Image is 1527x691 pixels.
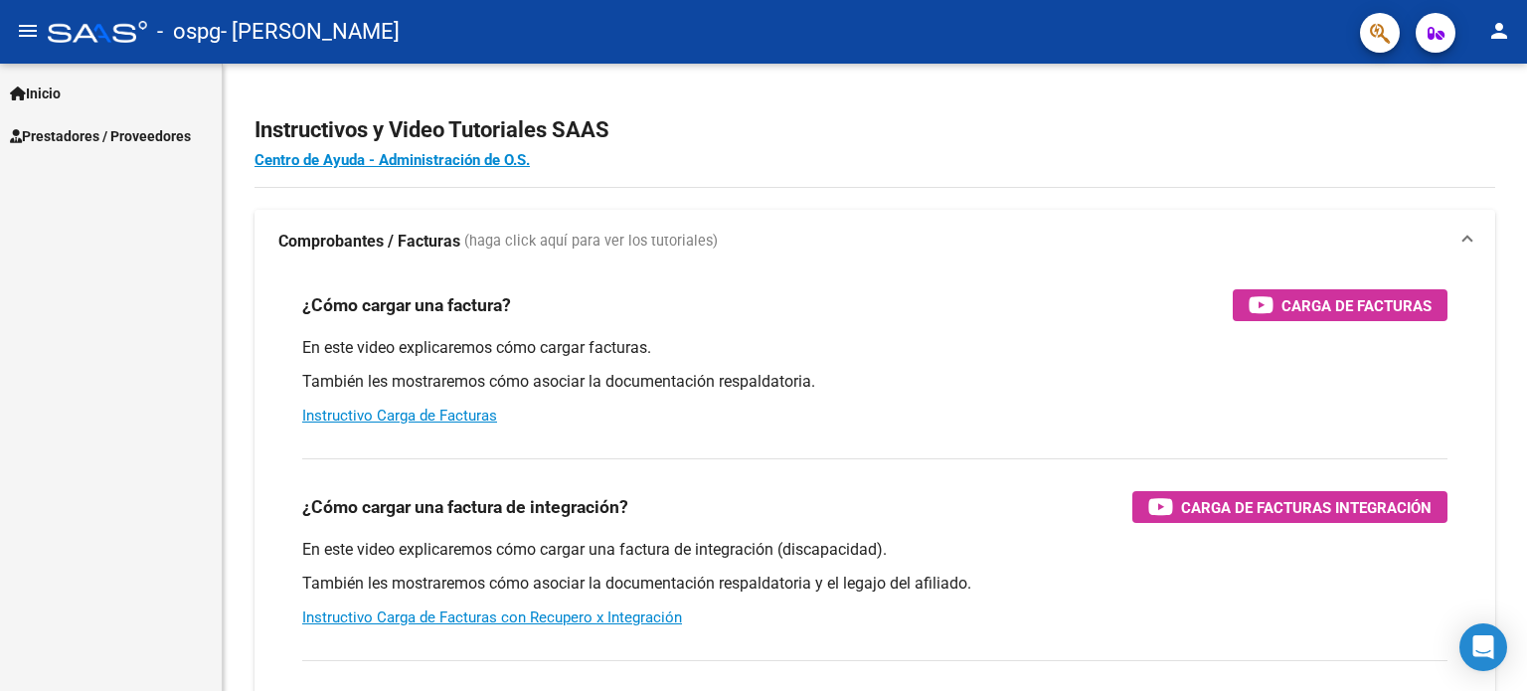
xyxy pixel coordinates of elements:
[16,19,40,43] mat-icon: menu
[10,125,191,147] span: Prestadores / Proveedores
[302,407,497,425] a: Instructivo Carga de Facturas
[1233,289,1447,321] button: Carga de Facturas
[302,493,628,521] h3: ¿Cómo cargar una factura de integración?
[302,539,1447,561] p: En este video explicaremos cómo cargar una factura de integración (discapacidad).
[254,210,1495,273] mat-expansion-panel-header: Comprobantes / Facturas (haga click aquí para ver los tutoriales)
[1132,491,1447,523] button: Carga de Facturas Integración
[254,151,530,169] a: Centro de Ayuda - Administración de O.S.
[10,83,61,104] span: Inicio
[302,337,1447,359] p: En este video explicaremos cómo cargar facturas.
[157,10,221,54] span: - ospg
[254,111,1495,149] h2: Instructivos y Video Tutoriales SAAS
[464,231,718,253] span: (haga click aquí para ver los tutoriales)
[1459,623,1507,671] div: Open Intercom Messenger
[1281,293,1432,318] span: Carga de Facturas
[302,608,682,626] a: Instructivo Carga de Facturas con Recupero x Integración
[302,291,511,319] h3: ¿Cómo cargar una factura?
[221,10,400,54] span: - [PERSON_NAME]
[302,573,1447,595] p: También les mostraremos cómo asociar la documentación respaldatoria y el legajo del afiliado.
[278,231,460,253] strong: Comprobantes / Facturas
[1181,495,1432,520] span: Carga de Facturas Integración
[302,371,1447,393] p: También les mostraremos cómo asociar la documentación respaldatoria.
[1487,19,1511,43] mat-icon: person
